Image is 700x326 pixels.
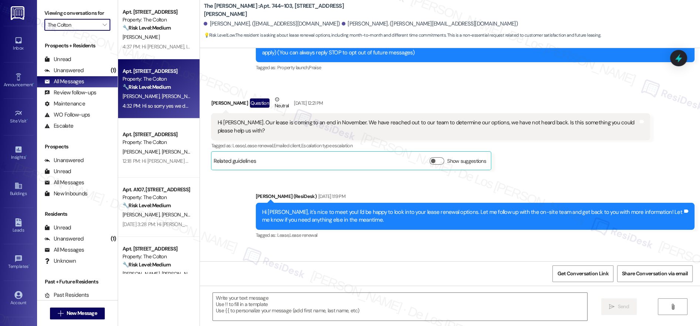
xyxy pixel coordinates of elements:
[256,62,694,73] div: Tagged as:
[123,253,191,261] div: Property: The Colton
[4,34,33,54] a: Inbox
[37,278,118,286] div: Past + Future Residents
[44,78,84,85] div: All Messages
[289,232,318,238] span: Lease renewal
[123,43,644,50] div: 4:37 PM: Hi [PERSON_NAME], I just wanted to follow up on your previous message. I wasn’t sure if ...
[27,117,28,122] span: •
[292,99,323,107] div: [DATE] 12:21 PM
[316,192,345,200] div: [DATE] 1:19 PM
[211,95,650,114] div: [PERSON_NAME]
[162,270,199,277] span: [PERSON_NAME]
[211,140,650,151] div: Tagged as:
[601,298,637,315] button: Send
[4,289,33,309] a: Account
[44,100,85,108] div: Maintenance
[617,265,693,282] button: Share Conversation via email
[670,304,676,310] i: 
[44,257,76,265] div: Unknown
[256,192,694,203] div: [PERSON_NAME] (ResiDesk)
[44,157,84,164] div: Unanswered
[250,98,269,108] div: Question
[123,102,253,109] div: 4:32 PM: Hi so sorry yes we do! It just doesn't want to turn on!
[103,22,107,28] i: 
[11,6,26,20] img: ResiDesk Logo
[44,111,90,119] div: WO Follow-ups
[123,245,191,253] div: Apt. [STREET_ADDRESS]
[44,291,89,299] div: Past Residents
[123,8,191,16] div: Apt. [STREET_ADDRESS]
[277,232,289,238] span: Lease ,
[123,84,171,90] strong: 🔧 Risk Level: Medium
[162,148,199,155] span: [PERSON_NAME]
[204,20,340,28] div: [PERSON_NAME]. ([EMAIL_ADDRESS][DOMAIN_NAME])
[44,190,87,198] div: New Inbounds
[277,64,309,71] span: Property launch ,
[4,252,33,272] a: Templates •
[162,93,199,100] span: [PERSON_NAME]
[29,263,30,268] span: •
[273,95,290,111] div: Neutral
[273,142,301,149] span: Emailed client ,
[123,202,171,209] strong: 🔧 Risk Level: Medium
[4,216,33,236] a: Leads
[44,56,71,63] div: Unread
[44,7,110,19] label: Viewing conversations for
[123,211,162,218] span: [PERSON_NAME]
[44,122,73,130] div: Escalate
[622,270,688,278] span: Share Conversation via email
[609,304,614,310] i: 
[123,75,191,83] div: Property: The Colton
[109,65,118,76] div: (1)
[109,233,118,245] div: (1)
[123,270,162,277] span: [PERSON_NAME]
[123,131,191,138] div: Apt. [STREET_ADDRESS]
[617,303,629,310] span: Send
[123,24,171,31] strong: 🔧 Risk Level: Medium
[123,194,191,201] div: Property: The Colton
[447,157,486,165] label: Show suggestions
[262,208,683,224] div: Hi [PERSON_NAME], it's nice to meet you! I'd be happy to look into your lease renewal options. Le...
[123,67,191,75] div: Apt. [STREET_ADDRESS]
[44,235,84,243] div: Unanswered
[123,138,191,146] div: Property: The Colton
[213,157,256,168] div: Related guidelines
[309,64,321,71] span: Praise
[44,224,71,232] div: Unread
[37,42,118,50] div: Prospects + Residents
[123,221,505,228] div: [DATE] 3:28 PM: Hi [PERSON_NAME], thanks for letting us know about the keys! I'll reach out to th...
[123,93,162,100] span: [PERSON_NAME]
[342,20,518,28] div: [PERSON_NAME]. ([PERSON_NAME][EMAIL_ADDRESS][DOMAIN_NAME])
[123,16,191,24] div: Property: The Colton
[44,179,84,186] div: All Messages
[37,210,118,218] div: Residents
[162,211,199,218] span: [PERSON_NAME]
[50,307,105,319] button: New Message
[33,81,34,86] span: •
[26,154,27,159] span: •
[4,179,33,199] a: Buildings
[44,67,84,74] div: Unanswered
[123,148,162,155] span: [PERSON_NAME]
[4,143,33,163] a: Insights •
[123,186,191,194] div: Apt. A107, [STREET_ADDRESS]
[44,168,71,175] div: Unread
[204,31,601,39] span: : The resident is asking about lease renewal options, including month-to-month and different time...
[552,265,613,282] button: Get Conversation Link
[4,107,33,127] a: Site Visit •
[557,270,608,278] span: Get Conversation Link
[123,261,171,268] strong: 🔧 Risk Level: Medium
[37,143,118,151] div: Prospects
[44,89,96,97] div: Review follow-ups
[232,142,245,149] span: Lease ,
[301,142,352,149] span: Escalation type escalation
[256,230,694,241] div: Tagged as:
[204,32,235,38] strong: 💡 Risk Level: Low
[245,142,273,149] span: Lease renewal ,
[123,34,160,40] span: [PERSON_NAME]
[217,119,638,135] div: Hi [PERSON_NAME]. Our lease is coming to an end in November. We have reached out to our team to d...
[44,246,84,254] div: All Messages
[48,19,98,31] input: All communities
[204,2,352,18] b: The [PERSON_NAME] : Apt. 744~103, [STREET_ADDRESS][PERSON_NAME]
